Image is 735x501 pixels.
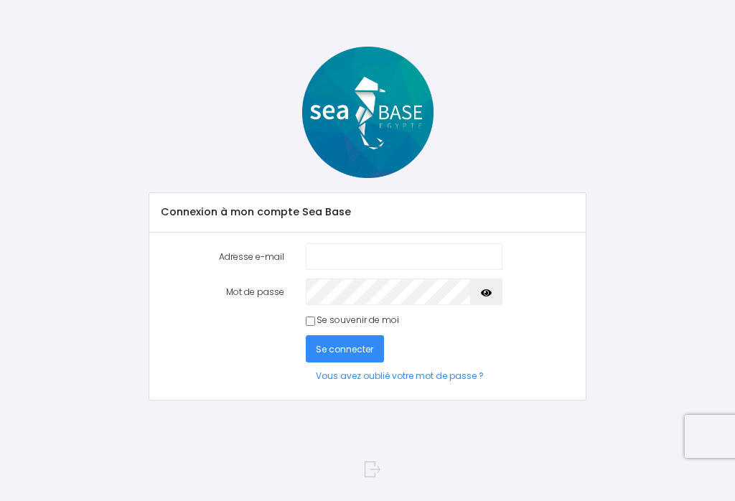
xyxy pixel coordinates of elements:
span: Se connecter [316,343,373,355]
button: Se connecter [306,335,385,362]
label: Se souvenir de moi [317,314,399,327]
div: Connexion à mon compte Sea Base [149,193,586,233]
label: Mot de passe [149,278,295,305]
a: Vous avez oublié votre mot de passe ? [306,362,495,389]
label: Adresse e-mail [149,243,295,270]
